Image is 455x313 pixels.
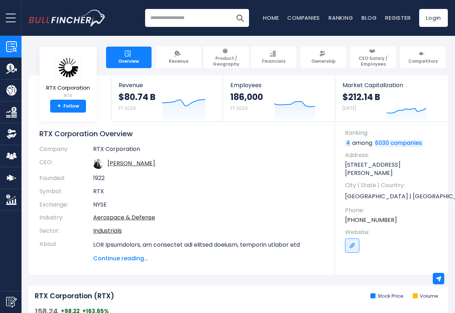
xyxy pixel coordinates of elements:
a: +Follow [50,100,86,113]
a: Revenue [156,47,201,68]
p: [STREET_ADDRESS][PERSON_NAME] [345,161,441,177]
small: [DATE] [343,105,356,111]
a: Login [419,9,448,27]
th: Company: [39,146,93,156]
span: Website: [345,228,441,236]
a: 4 [345,140,351,147]
a: Market Capitalization $212.14 B [DATE] [335,75,447,122]
a: Employees 186,000 FY 2024 [223,75,335,122]
span: Phone: [345,207,441,214]
a: Overview [106,47,152,68]
strong: $212.14 B [343,91,380,103]
a: Product / Geography [203,47,249,68]
span: Competitors [408,58,438,64]
a: Competitors [400,47,446,68]
img: Ownership [6,129,17,139]
small: FY 2024 [230,105,248,111]
small: FY 2024 [119,105,136,111]
a: Ranking [329,14,353,22]
a: Revenue $80.74 B FY 2024 [111,75,223,122]
th: Exchange: [39,198,93,212]
h2: RTX Corporation (RTX) [35,292,114,301]
th: CEO: [39,156,93,172]
a: Blog [361,14,377,22]
span: Ranking: [345,129,441,137]
li: Volume [413,293,438,299]
th: About [39,238,93,263]
a: RTX Corporation RTX [46,55,90,100]
a: Industrials [93,227,122,235]
a: Aerospace & Defense [93,213,155,222]
td: NYSE [93,198,324,212]
td: RTX Corporation [93,146,324,156]
span: Revenue [119,82,216,89]
span: City | State | Country: [345,181,441,189]
p: [GEOGRAPHIC_DATA] | [GEOGRAPHIC_DATA] | US [345,191,441,202]
span: Continue reading... [93,254,324,263]
th: Sector: [39,224,93,238]
span: Market Capitalization [343,82,440,89]
span: Address: [345,151,441,159]
strong: + [57,103,61,109]
th: Founded: [39,172,93,185]
a: Go to link [345,238,359,253]
small: RTX [46,93,90,99]
p: among [345,139,441,147]
a: CEO Salary / Employees [350,47,396,68]
button: Search [231,9,249,27]
h1: RTX Corporation Overview [39,129,324,138]
strong: 186,000 [230,91,263,103]
a: ceo [107,159,155,167]
img: Bullfincher logo [29,10,106,26]
a: Ownership [301,47,346,68]
a: Financials [251,47,297,68]
li: Stock Price [370,293,403,299]
a: Register [385,14,411,22]
a: Go to homepage [29,10,106,26]
td: 1922 [93,172,324,185]
a: Home [263,14,279,22]
th: Industry: [39,211,93,224]
span: Overview [118,58,139,64]
span: CEO Salary / Employees [354,56,393,67]
img: christopher-calio.jpg [93,159,103,169]
span: Financials [262,58,286,64]
span: RTX Corporation [46,85,90,91]
span: Ownership [311,58,336,64]
span: Product / Geography [207,56,246,67]
span: Revenue [169,58,188,64]
th: Symbol: [39,185,93,198]
strong: $80.74 B [119,91,155,103]
span: Employees [230,82,327,89]
a: 6030 companies [374,140,423,147]
a: Companies [287,14,320,22]
td: RTX [93,185,324,198]
a: [PHONE_NUMBER] [345,216,397,224]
